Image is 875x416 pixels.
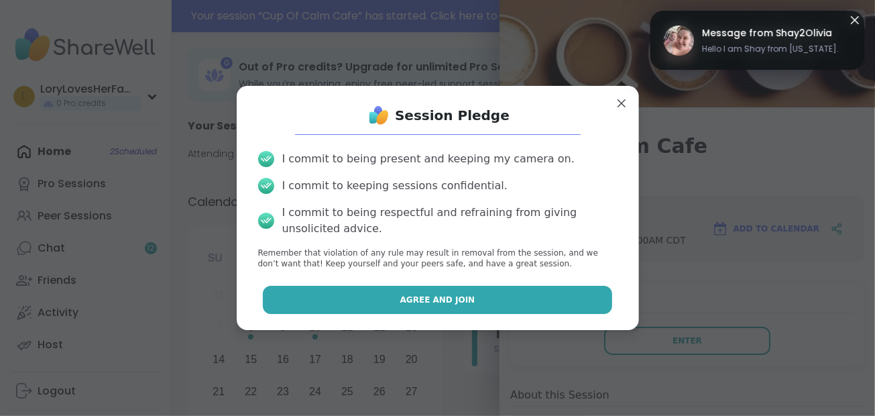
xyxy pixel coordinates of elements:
span: Agree and Join [400,294,475,306]
button: Agree and Join [263,286,612,314]
span: Hello I am Shay from [US_STATE]. [702,43,839,55]
img: ShareWell Logo [365,102,392,129]
div: I commit to being present and keeping my camera on. [282,151,575,167]
div: I commit to keeping sessions confidential. [282,178,508,194]
div: I commit to being respectful and refraining from giving unsolicited advice. [282,205,618,237]
a: Shay2OliviaMessage from Shay2OliviaHello I am Shay from [US_STATE]. [664,19,851,62]
h1: Session Pledge [395,106,510,125]
p: Remember that violation of any rule may result in removal from the session, and we don’t want tha... [258,248,618,270]
img: Shay2Olivia [664,25,694,56]
span: Message from Shay2Olivia [702,26,839,40]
